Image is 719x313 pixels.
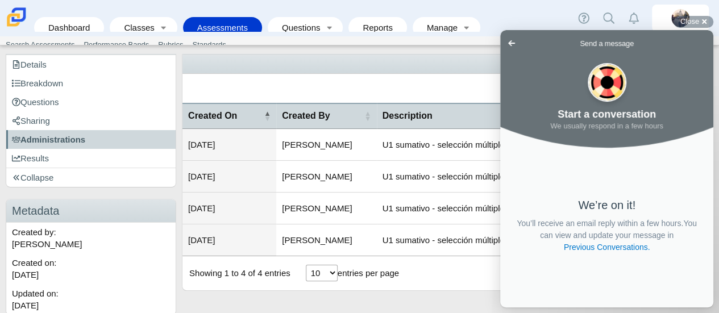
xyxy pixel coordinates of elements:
span: We usually respond in a few hours [50,91,163,100]
div: Created by: [PERSON_NAME] [6,223,176,253]
img: Carmen School of Science & Technology [5,5,28,29]
span: Results [12,153,49,163]
td: U1 sumativo - selección múltiple [377,193,555,224]
span: Close [680,17,699,26]
a: Reports [354,17,401,38]
a: Toggle expanded [321,17,337,38]
span: Created By : Activate to sort [364,110,371,122]
td: U1 sumativo - selección múltiple [377,129,555,161]
td: [PERSON_NAME] [276,161,376,193]
div: Created on: [6,253,176,284]
td: [DATE] [182,129,276,161]
div: Showing 1 to 4 of 4 entries [182,256,290,290]
span: Created By [282,110,361,122]
time: Oct 11, 2022 at 6:48 PM [12,270,39,279]
button: Close [674,16,713,28]
a: Carmen School of Science & Technology [5,21,28,31]
iframe: Help Scout Beacon - Live Chat, Contact Form, and Knowledge Base [500,30,713,307]
time: Oct 11, 2022 at 7:12 PM [12,301,39,310]
span: Start a conversation [57,78,156,90]
a: Toggle expanded [459,17,475,38]
a: Previous Conversations. [63,211,151,223]
span: Created On : Activate to invert sorting [264,110,271,122]
a: Collapse [6,168,176,187]
h3: Metadata [6,199,176,223]
td: [DATE] [182,161,276,193]
span: Administrations [12,135,85,144]
a: Questions [6,93,176,111]
span: You’ll receive an email reply within a few hours. You can view and update your message in [16,189,196,222]
span: Description [383,110,541,122]
a: Administrations [6,130,176,149]
label: entries per page [338,268,399,278]
a: Classes [115,17,155,38]
span: Questions [12,97,59,107]
a: Search Assessments [1,36,79,53]
a: Assessments [189,17,256,38]
td: [DATE] [182,224,276,256]
td: [DATE] [182,193,276,224]
div: We’re on it! [15,168,198,182]
a: Sharing [6,111,176,130]
a: Dashboard [40,17,98,38]
span: Send a message [80,8,134,19]
a: Breakdown [6,74,176,93]
a: Standards [188,36,230,53]
a: britta.barnhart.NdZ84j [652,5,709,32]
a: Toggle expanded [156,17,172,38]
td: [PERSON_NAME] [276,224,376,256]
a: Manage [418,17,459,38]
td: U1 sumativo - selección múltiple [377,161,555,193]
span: Sharing [12,116,50,126]
td: [PERSON_NAME] [276,129,376,161]
td: U1 sumativo - selección múltiple [377,224,555,256]
a: Results [6,149,176,168]
img: britta.barnhart.NdZ84j [671,9,689,27]
a: Alerts [621,6,646,31]
a: Performance Bands [79,36,153,53]
span: Details [12,60,47,69]
a: Details [6,55,176,74]
a: Questions [273,17,321,38]
span: Breakdown [12,78,63,88]
span: Collapse [12,173,53,182]
td: [PERSON_NAME] [276,193,376,224]
a: Rubrics [153,36,188,53]
span: Created On [188,110,261,122]
span: Go back [5,6,18,20]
